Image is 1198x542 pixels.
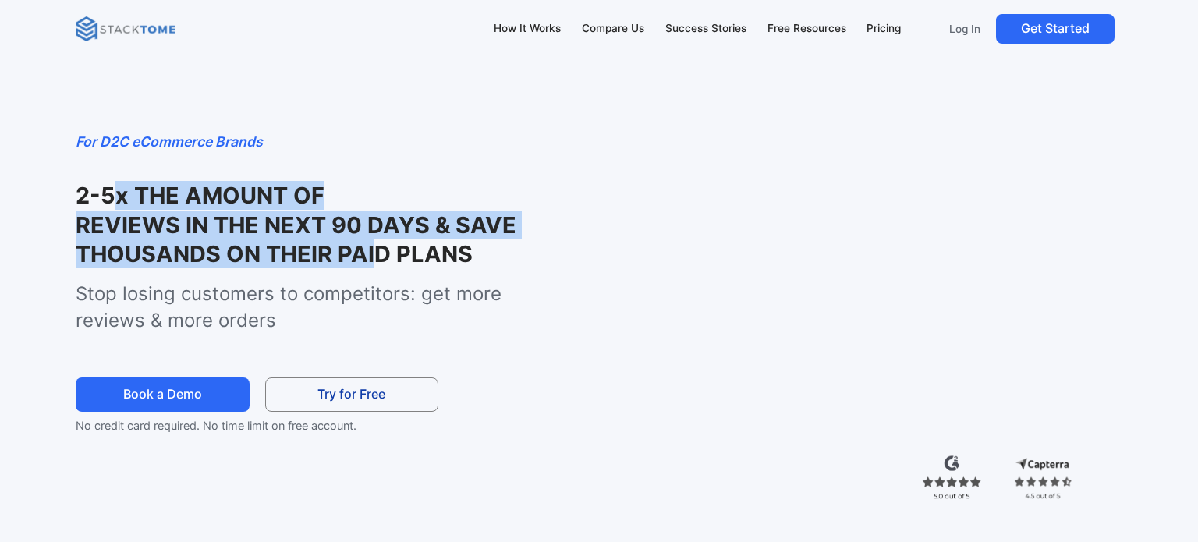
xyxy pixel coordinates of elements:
p: Log In [949,22,980,36]
iframe: StackTome- product_demo 07.24 - 1.3x speed (1080p) [562,131,1122,447]
p: Stop losing customers to competitors: get more reviews & more orders [76,281,527,333]
div: Success Stories [665,20,746,37]
em: For D2C eCommerce Brands [76,133,263,150]
a: Get Started [996,14,1115,44]
p: No credit card required. No time limit on free account. [76,416,461,435]
a: Pricing [860,12,909,45]
a: Try for Free [265,377,438,413]
a: Book a Demo [76,377,249,413]
a: Log In [940,14,990,44]
div: How It Works [494,20,561,37]
div: Compare Us [582,20,644,37]
strong: REVIEWS IN THE NEXT 90 DAYS & SAVE THOUSANDS ON THEIR PAID PLANS [76,211,516,267]
div: Pricing [867,20,901,37]
strong: 2-5x THE AMOUNT OF [76,182,324,209]
a: How It Works [487,12,569,45]
a: Free Resources [760,12,853,45]
a: Success Stories [657,12,753,45]
div: Free Resources [767,20,846,37]
a: Compare Us [575,12,652,45]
